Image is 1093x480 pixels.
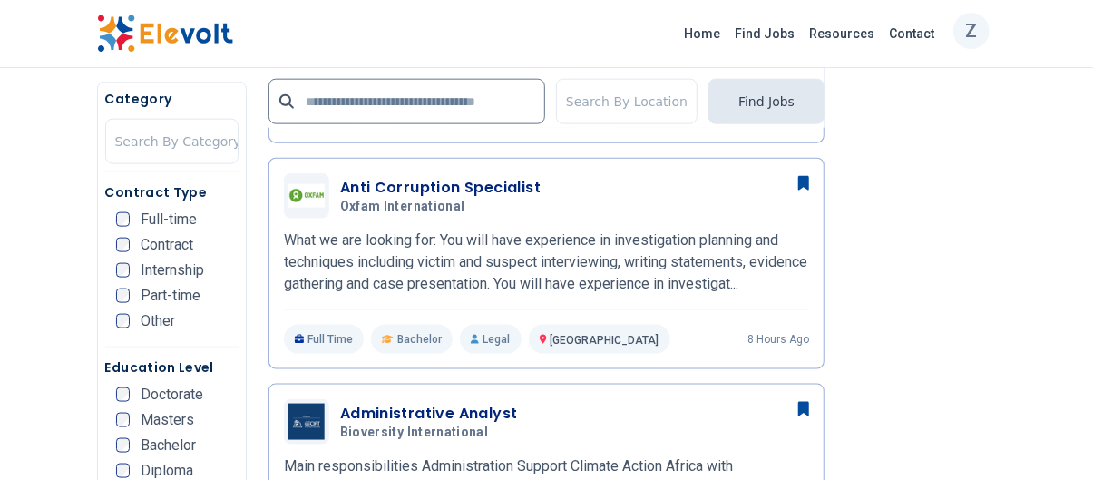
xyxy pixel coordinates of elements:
p: Legal [460,325,521,354]
button: Z [953,13,990,49]
input: Bachelor [116,438,131,453]
img: Oxfam International [288,184,325,208]
h5: Education Level [105,358,239,377]
span: Other [141,314,175,328]
img: Bioversity International [288,404,325,440]
a: Home [678,19,728,48]
span: Bachelor [141,438,196,453]
a: Find Jobs [728,19,803,48]
h5: Contract Type [105,183,239,201]
span: Masters [141,413,194,427]
h5: Category [105,90,239,108]
input: Masters [116,413,131,427]
input: Other [116,314,131,328]
span: Contract [141,238,193,252]
input: Contract [116,238,131,252]
button: Find Jobs [708,79,825,124]
span: Part-time [141,289,200,303]
span: [GEOGRAPHIC_DATA] [551,334,659,347]
input: Doctorate [116,387,131,402]
span: Diploma [141,464,193,478]
span: Bachelor [397,332,442,347]
input: Diploma [116,464,131,478]
img: Elevolt [97,15,233,53]
input: Part-time [116,289,131,303]
iframe: Chat Widget [1002,393,1093,480]
a: Resources [803,19,883,48]
p: 8 hours ago [747,332,809,347]
p: What we are looking for: You will have experience in investigation planning and techniques includ... [284,230,809,295]
h3: Anti Corruption Specialist [340,177,541,199]
p: Full Time [284,325,365,354]
span: Internship [141,263,204,278]
input: Full-time [116,212,131,227]
h3: Administrative Analyst [340,403,518,425]
input: Internship [116,263,131,278]
span: Bioversity International [340,425,488,441]
span: Oxfam International [340,199,465,215]
p: Z [965,8,977,54]
span: Doctorate [141,387,203,402]
span: Full-time [141,212,197,227]
a: Contact [883,19,942,48]
a: Oxfam InternationalAnti Corruption SpecialistOxfam InternationalWhat we are looking for: You will... [284,173,809,354]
